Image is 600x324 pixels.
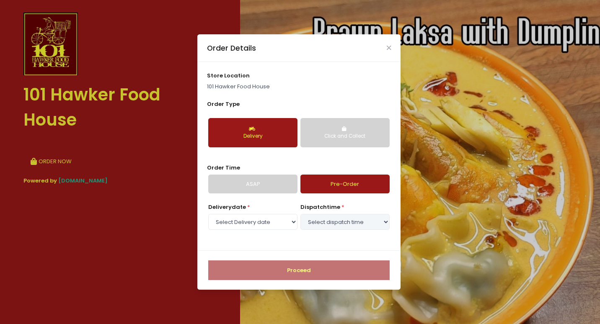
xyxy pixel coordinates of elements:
p: 101 Hawker Food House [207,82,391,91]
span: Order Time [207,164,240,172]
div: Delivery [214,133,292,140]
div: Click and Collect [306,133,384,140]
button: Proceed [208,260,390,280]
div: Order Details [207,43,256,54]
button: Delivery [208,118,297,147]
span: Delivery date [208,203,246,211]
a: Pre-Order [300,175,390,194]
span: dispatch time [300,203,340,211]
span: Order Type [207,100,240,108]
button: Click and Collect [300,118,390,147]
button: Close [387,46,391,50]
a: ASAP [208,175,297,194]
span: store location [207,72,250,80]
